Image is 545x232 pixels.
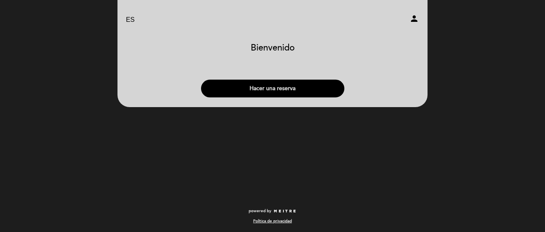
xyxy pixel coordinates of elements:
span: powered by [249,208,271,214]
a: Política de privacidad [253,218,292,224]
button: Hacer una reserva [201,80,344,97]
button: person [409,14,419,26]
a: powered by [249,208,296,214]
a: [PERSON_NAME] [GEOGRAPHIC_DATA] [222,9,323,31]
h1: Bienvenido [251,43,295,53]
i: person [409,14,419,23]
img: MEITRE [273,209,296,213]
